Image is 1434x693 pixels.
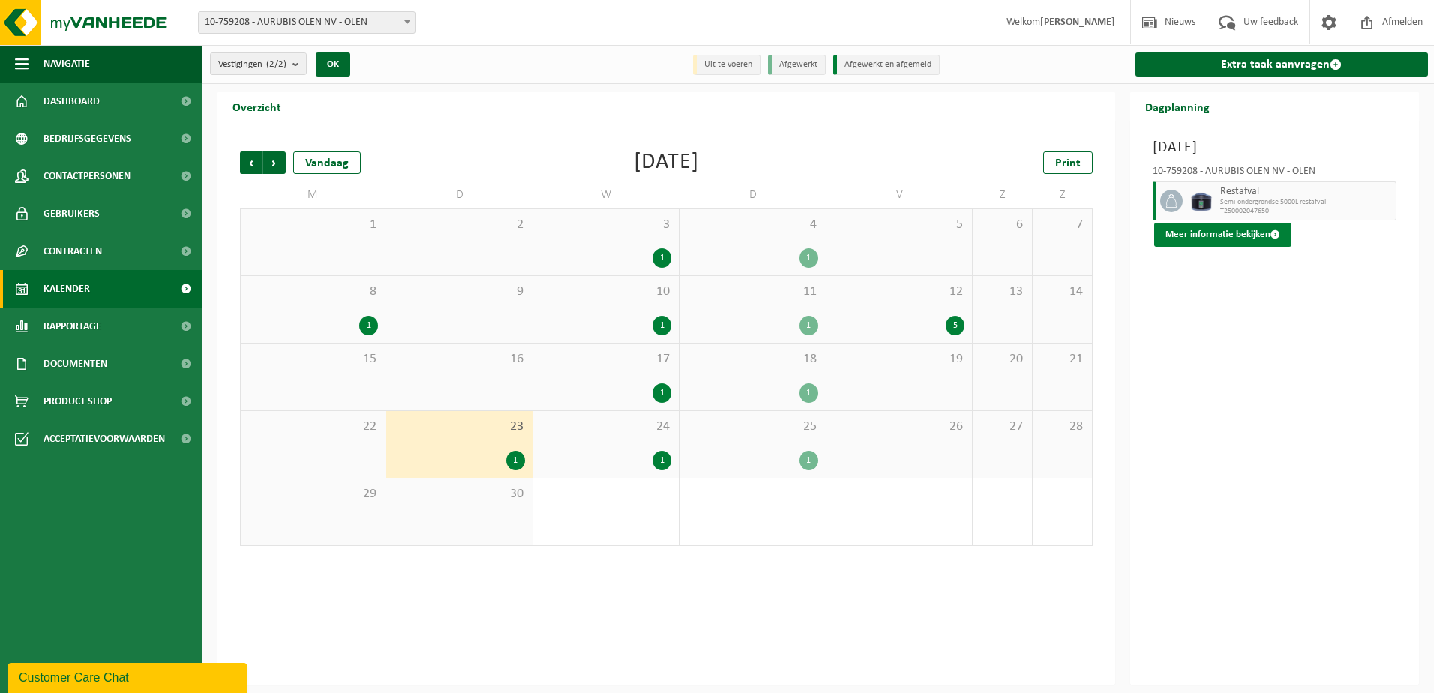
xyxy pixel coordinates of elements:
[834,351,964,367] span: 19
[980,351,1024,367] span: 20
[210,52,307,75] button: Vestigingen(2/2)
[1135,52,1429,76] a: Extra taak aanvragen
[687,418,817,435] span: 25
[1154,223,1291,247] button: Meer informatie bekijken
[43,270,90,307] span: Kalender
[1040,418,1084,435] span: 28
[652,451,671,470] div: 1
[293,151,361,174] div: Vandaag
[693,55,760,75] li: Uit te voeren
[980,283,1024,300] span: 13
[218,53,286,76] span: Vestigingen
[834,217,964,233] span: 5
[43,120,131,157] span: Bedrijfsgegevens
[1130,91,1225,121] h2: Dagplanning
[248,418,378,435] span: 22
[980,418,1024,435] span: 27
[1040,283,1084,300] span: 14
[541,217,671,233] span: 3
[43,345,107,382] span: Documenten
[217,91,296,121] h2: Overzicht
[43,232,102,270] span: Contracten
[43,157,130,195] span: Contactpersonen
[834,418,964,435] span: 26
[198,11,415,34] span: 10-759208 - AURUBIS OLEN NV - OLEN
[240,151,262,174] span: Vorige
[1153,166,1397,181] div: 10-759208 - AURUBIS OLEN NV - OLEN
[826,181,973,208] td: V
[541,351,671,367] span: 17
[634,151,699,174] div: [DATE]
[240,181,386,208] td: M
[652,383,671,403] div: 1
[833,55,940,75] li: Afgewerkt en afgemeld
[248,217,378,233] span: 1
[687,217,817,233] span: 4
[541,283,671,300] span: 10
[687,283,817,300] span: 11
[652,316,671,335] div: 1
[43,195,100,232] span: Gebruikers
[980,217,1024,233] span: 6
[43,420,165,457] span: Acceptatievoorwaarden
[652,248,671,268] div: 1
[43,307,101,345] span: Rapportage
[248,283,378,300] span: 8
[1153,136,1397,159] h3: [DATE]
[1190,190,1213,212] img: CR-SU-1C-5000-000-02
[506,451,525,470] div: 1
[394,418,524,435] span: 23
[1220,198,1393,207] span: Semi-ondergrondse 5000L restafval
[799,451,818,470] div: 1
[394,351,524,367] span: 16
[799,248,818,268] div: 1
[1033,181,1093,208] td: Z
[533,181,679,208] td: W
[1220,207,1393,216] span: T250002047650
[263,151,286,174] span: Volgende
[1040,351,1084,367] span: 21
[394,283,524,300] span: 9
[43,82,100,120] span: Dashboard
[799,316,818,335] div: 1
[43,45,90,82] span: Navigatie
[768,55,826,75] li: Afgewerkt
[687,351,817,367] span: 18
[834,283,964,300] span: 12
[394,486,524,502] span: 30
[1055,157,1081,169] span: Print
[199,12,415,33] span: 10-759208 - AURUBIS OLEN NV - OLEN
[248,351,378,367] span: 15
[1040,217,1084,233] span: 7
[359,316,378,335] div: 1
[394,217,524,233] span: 2
[679,181,826,208] td: D
[1220,186,1393,198] span: Restafval
[248,486,378,502] span: 29
[266,59,286,69] count: (2/2)
[386,181,532,208] td: D
[541,418,671,435] span: 24
[7,660,250,693] iframe: chat widget
[43,382,112,420] span: Product Shop
[946,316,964,335] div: 5
[973,181,1033,208] td: Z
[1043,151,1093,174] a: Print
[1040,16,1115,28] strong: [PERSON_NAME]
[799,383,818,403] div: 1
[316,52,350,76] button: OK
